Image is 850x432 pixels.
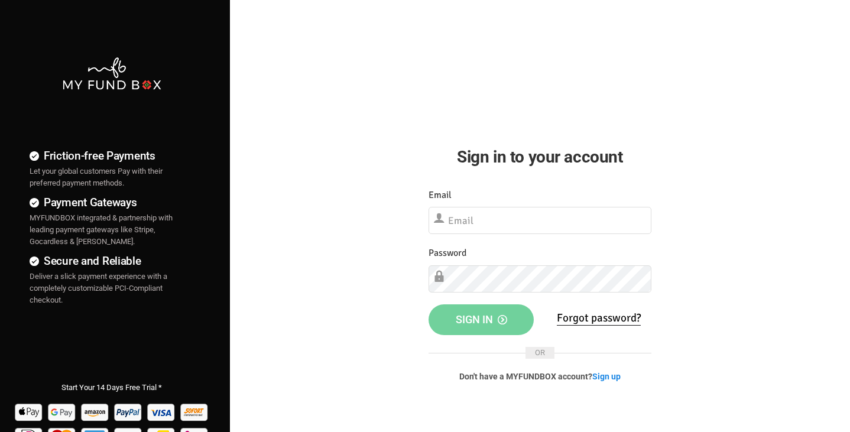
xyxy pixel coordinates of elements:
img: Paypal [113,399,144,424]
img: Visa [146,399,177,424]
span: OR [525,347,554,359]
label: Email [429,188,452,203]
img: Apple Pay [14,399,45,424]
span: Sign in [456,313,507,326]
img: mfbwhite.png [61,56,162,91]
h2: Sign in to your account [429,144,651,170]
label: Password [429,246,466,261]
h4: Secure and Reliable [30,252,194,269]
h4: Payment Gateways [30,194,194,211]
span: MYFUNDBOX integrated & partnership with leading payment gateways like Stripe, Gocardless & [PERSO... [30,213,173,246]
a: Sign up [592,372,621,381]
span: Deliver a slick payment experience with a completely customizable PCI-Compliant checkout. [30,272,167,304]
p: Don't have a MYFUNDBOX account? [429,371,651,382]
img: Google Pay [47,399,78,424]
img: Sofort Pay [179,399,210,424]
h4: Friction-free Payments [30,147,194,164]
img: Amazon [80,399,111,424]
span: Let your global customers Pay with their preferred payment methods. [30,167,163,187]
input: Email [429,207,651,234]
button: Sign in [429,304,534,335]
a: Forgot password? [557,311,641,326]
